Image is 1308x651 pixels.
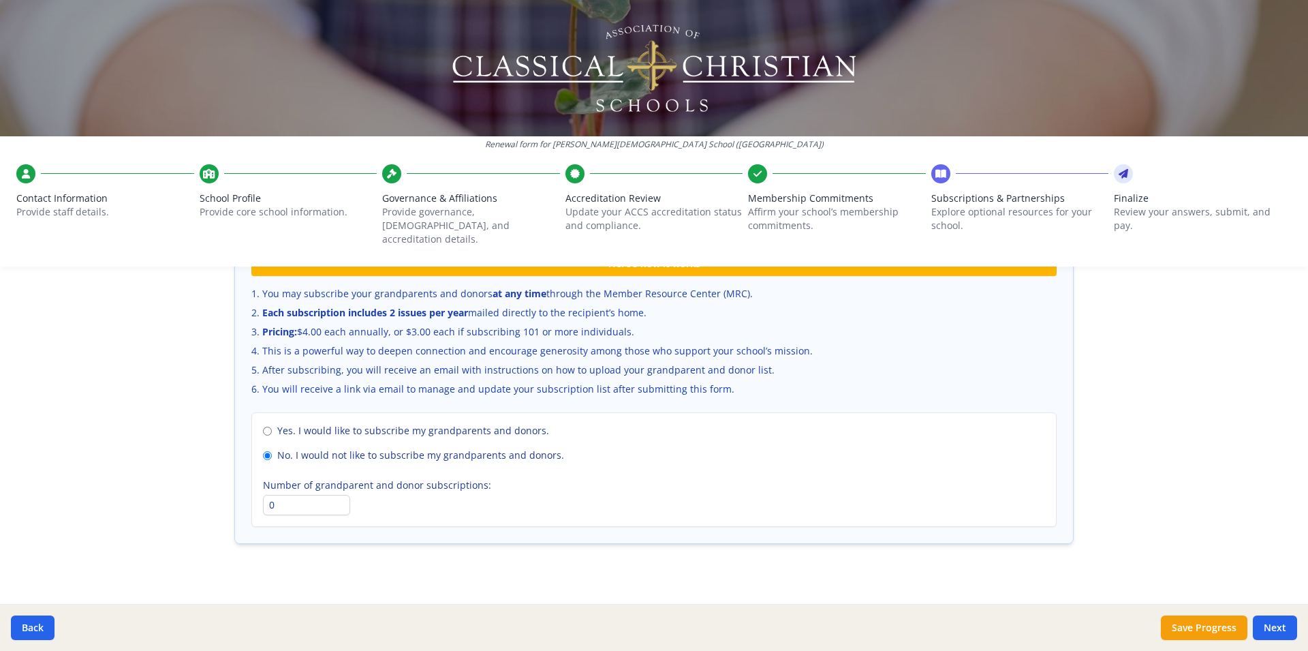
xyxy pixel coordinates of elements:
p: Provide governance, [DEMOGRAPHIC_DATA], and accreditation details. [382,205,560,246]
li: This is a powerful way to deepen connection and encourage generosity among those who support your... [251,344,1057,358]
span: No. I would not like to subscribe my grandparents and donors. [277,449,564,462]
span: Yes. I would like to subscribe my grandparents and donors. [277,424,549,438]
li: You will receive a link via email to manage and update your subscription list after submitting th... [251,382,1057,396]
span: Contact Information [16,192,194,205]
span: School Profile [200,192,377,205]
input: Yes. I would like to subscribe my grandparents and donors. [263,427,272,436]
p: Provide staff details. [16,205,194,219]
strong: at any time [493,287,546,300]
p: Affirm your school’s membership commitments. [748,205,926,232]
span: Accreditation Review [565,192,743,205]
button: Back [11,616,54,640]
img: Logo [450,20,858,116]
p: Review your answers, submit, and pay. [1114,205,1292,232]
label: Number of grandparent and donor subscriptions: [263,479,1045,492]
li: $4.00 each annually, or $3.00 each if subscribing 101 or more individuals. [251,325,1057,339]
input: No. I would not like to subscribe my grandparents and donors. [263,451,272,460]
span: Subscriptions & Partnerships [931,192,1109,205]
p: Explore optional resources for your school. [931,205,1109,232]
p: Provide core school information. [200,205,377,219]
button: Next [1253,616,1297,640]
li: After subscribing, you will receive an email with instructions on how to upload your grandparent ... [251,363,1057,377]
li: mailed directly to the recipient’s home. [251,306,1057,320]
span: Membership Commitments [748,192,926,205]
strong: Pricing: [262,325,297,338]
span: Governance & Affiliations [382,192,560,205]
strong: Each subscription includes 2 issues per year [262,306,468,319]
li: You may subscribe your grandparents and donors through the Member Resource Center (MRC). [251,287,1057,301]
span: Finalize [1114,192,1292,205]
button: Save Progress [1161,616,1247,640]
p: Update your ACCS accreditation status and compliance. [565,205,743,232]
